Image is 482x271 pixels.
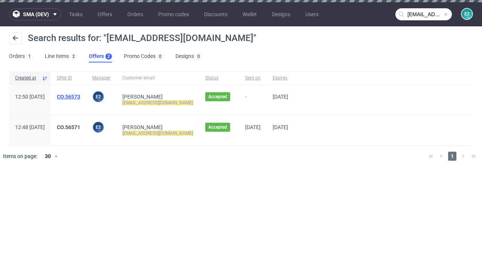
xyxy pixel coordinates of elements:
[462,9,472,19] figcaption: e2
[40,151,54,161] div: 30
[154,8,194,20] a: Promo codes
[123,8,148,20] a: Orders
[57,75,80,81] span: Offer ID
[9,8,61,20] button: sma (dev)
[200,8,232,20] a: Discounts
[208,124,227,130] span: Accepted
[72,54,75,59] div: 2
[245,75,261,81] span: Sent on
[107,54,110,59] div: 2
[57,124,80,130] a: CO.56571
[124,50,163,62] a: Promo Codes0
[208,94,227,100] span: Accepted
[64,8,87,20] a: Tasks
[238,8,261,20] a: Wallet
[57,94,80,100] a: CO.56573
[9,50,33,62] a: Orders1
[245,124,261,130] span: [DATE]
[93,8,117,20] a: Offers
[273,75,288,81] span: Expires
[245,94,261,106] span: -
[28,33,256,43] span: Search results for: "[EMAIL_ADDRESS][DOMAIN_NAME]"
[15,94,45,100] span: 12:50 [DATE]
[205,75,233,81] span: Status
[3,152,37,160] span: Items on page:
[197,54,200,59] div: 0
[93,122,104,132] figcaption: e2
[15,124,45,130] span: 12:48 [DATE]
[448,152,456,161] span: 1
[23,12,49,17] span: sma (dev)
[122,131,193,136] mark: [EMAIL_ADDRESS][DOMAIN_NAME]
[122,124,163,130] a: [PERSON_NAME]
[89,50,112,62] a: Offers2
[159,54,162,59] div: 0
[122,94,163,100] a: [PERSON_NAME]
[122,75,193,81] span: Customer email
[15,75,39,81] span: Created at
[273,124,288,130] span: [DATE]
[93,91,104,102] figcaption: e2
[301,8,323,20] a: Users
[92,75,110,81] span: Manager
[273,94,288,100] span: [DATE]
[122,100,193,105] mark: [EMAIL_ADDRESS][DOMAIN_NAME]
[175,50,202,62] a: Designs0
[28,54,31,59] div: 1
[267,8,295,20] a: Designs
[45,50,77,62] a: Line Items2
